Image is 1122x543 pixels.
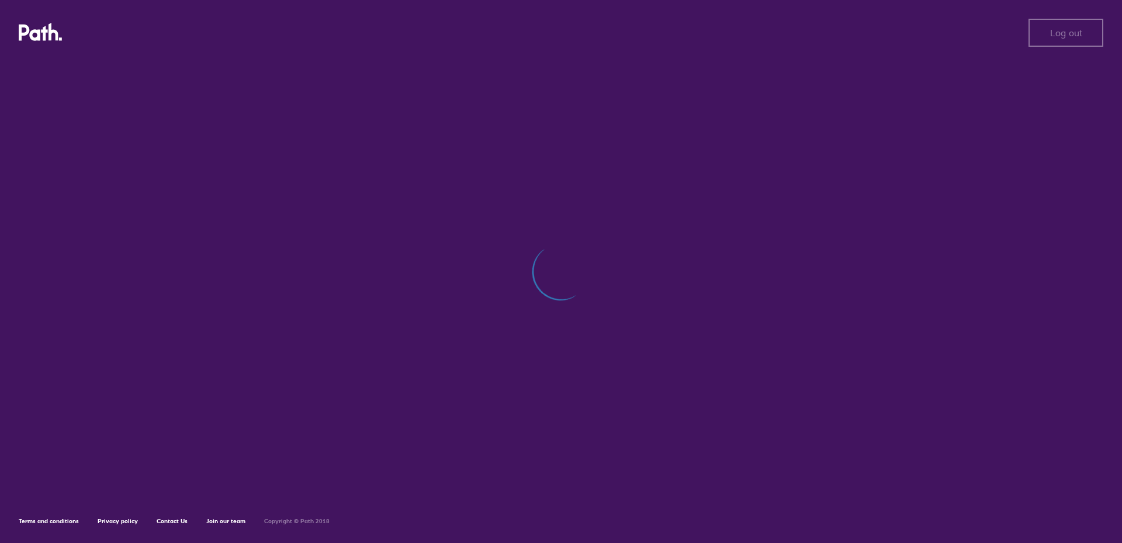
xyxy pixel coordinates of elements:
a: Privacy policy [98,517,138,525]
a: Join our team [206,517,245,525]
a: Contact Us [157,517,188,525]
a: Terms and conditions [19,517,79,525]
button: Log out [1028,19,1103,47]
span: Log out [1050,27,1082,38]
h6: Copyright © Path 2018 [264,518,330,525]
